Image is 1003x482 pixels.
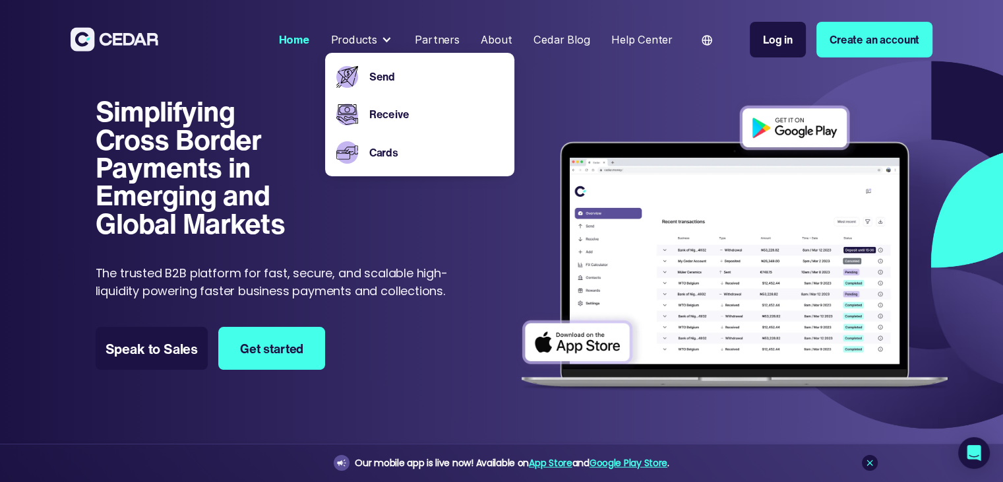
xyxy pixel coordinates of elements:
[325,53,514,176] nav: Products
[415,32,460,48] div: Partners
[529,456,572,469] a: App Store
[528,25,595,55] a: Cedar Blog
[702,35,712,46] img: world icon
[96,264,458,300] p: The trusted B2B platform for fast, secure, and scalable high-liquidity powering faster business p...
[475,25,517,55] a: About
[512,97,957,401] img: Dashboard of transactions
[533,32,590,48] div: Cedar Blog
[958,437,990,469] div: Open Intercom Messenger
[279,32,309,48] div: Home
[481,32,512,48] div: About
[273,25,315,55] a: Home
[816,22,932,58] a: Create an account
[218,327,324,370] a: Get started
[750,22,806,58] a: Log in
[330,32,377,48] div: Products
[325,26,398,53] div: Products
[369,69,504,85] a: Send
[410,25,465,55] a: Partners
[369,145,504,161] a: Cards
[96,327,208,370] a: Speak to Sales
[590,456,667,469] a: Google Play Store
[96,97,313,237] h1: Simplifying Cross Border Payments in Emerging and Global Markets
[606,25,678,55] a: Help Center
[763,32,793,48] div: Log in
[336,458,347,468] img: announcement
[369,106,504,123] a: Receive
[355,455,669,471] div: Our mobile app is live now! Available on and .
[611,32,673,48] div: Help Center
